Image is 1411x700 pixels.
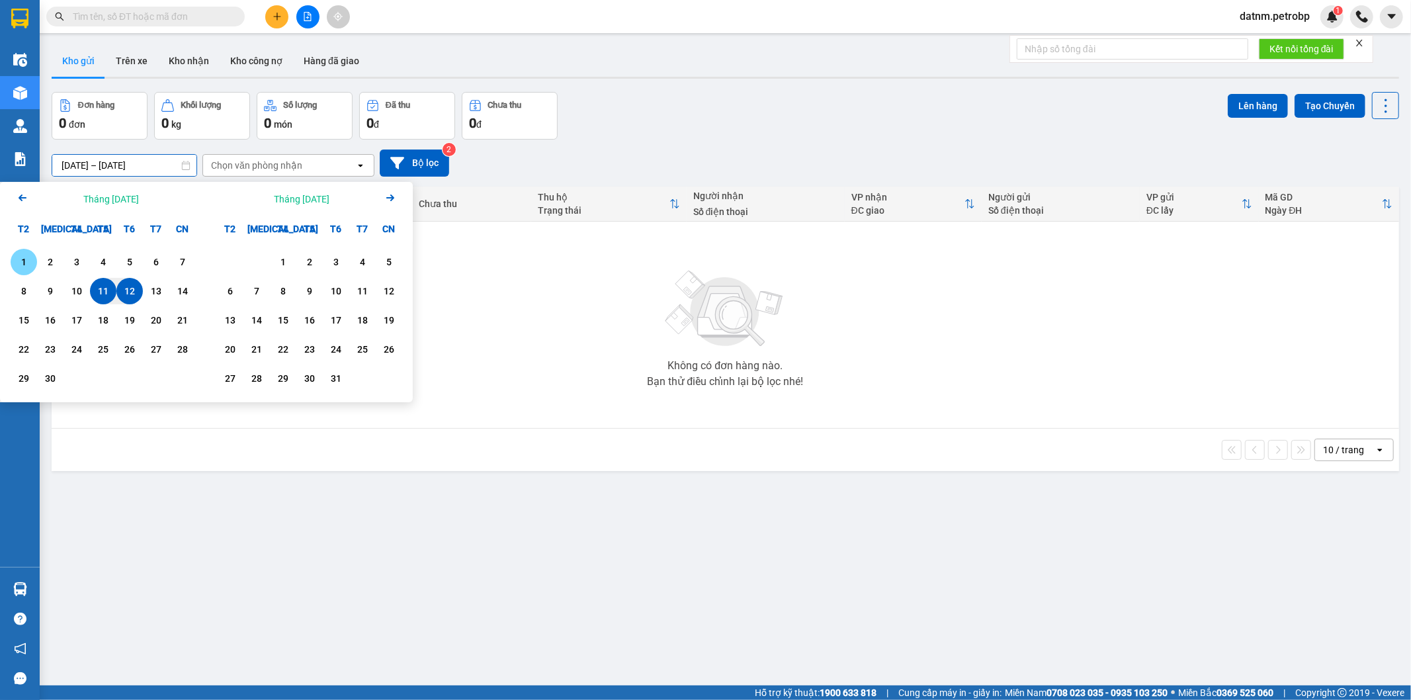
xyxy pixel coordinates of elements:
span: món [274,119,292,130]
span: đ [374,119,379,130]
div: 3 [67,254,86,270]
svg: open [1375,445,1385,455]
div: Selected end date. Thứ Sáu, tháng 09 12 2025. It's available. [116,278,143,304]
div: 29 [274,371,292,386]
div: Trạng thái [538,205,669,216]
div: 27 [221,371,239,386]
div: T5 [296,216,323,242]
div: 18 [94,312,112,328]
button: Kho gửi [52,45,105,77]
div: Choose Chủ Nhật, tháng 09 21 2025. It's available. [169,307,196,333]
div: 23 [300,341,319,357]
span: Miền Bắc [1178,685,1273,700]
button: Previous month. [15,190,30,208]
div: VP gửi [1146,192,1242,202]
div: Choose Chủ Nhật, tháng 10 12 2025. It's available. [376,278,402,304]
div: Choose Thứ Ba, tháng 09 2 2025. It's available. [37,249,64,275]
div: Choose Thứ Bảy, tháng 09 6 2025. It's available. [143,249,169,275]
div: Choose Thứ Bảy, tháng 10 25 2025. It's available. [349,336,376,363]
div: Choose Thứ Hai, tháng 10 27 2025. It's available. [217,365,243,392]
span: đơn [69,119,85,130]
div: Người gửi [988,192,1133,202]
div: 17 [67,312,86,328]
div: 29 [15,371,33,386]
span: datnm.petrobp [1229,8,1320,24]
span: close [1355,38,1364,48]
div: 2 [41,254,60,270]
div: Choose Thứ Tư, tháng 10 15 2025. It's available. [270,307,296,333]
div: VP nhận [851,192,964,202]
div: 11 [353,283,372,299]
span: message [14,672,26,685]
img: warehouse-icon [13,582,27,596]
button: Bộ lọc [380,150,449,177]
div: 6 [221,283,239,299]
div: Số điện thoại [693,206,838,217]
div: 21 [247,341,266,357]
div: Choose Thứ Bảy, tháng 10 18 2025. It's available. [349,307,376,333]
div: 22 [15,341,33,357]
div: 24 [327,341,345,357]
img: icon-new-feature [1326,11,1338,22]
img: svg+xml;base64,PHN2ZyBjbGFzcz0ibGlzdC1wbHVnX19zdmciIHhtbG5zPSJodHRwOi8vd3d3LnczLm9yZy8yMDAwL3N2Zy... [659,263,791,355]
span: caret-down [1386,11,1398,22]
div: Choose Thứ Tư, tháng 10 29 2025. It's available. [270,365,296,392]
div: 14 [247,312,266,328]
div: Choose Thứ Ba, tháng 10 28 2025. It's available. [243,365,270,392]
div: 5 [120,254,139,270]
svg: open [355,160,366,171]
span: đ [476,119,482,130]
div: Bạn thử điều chỉnh lại bộ lọc nhé! [647,376,803,387]
div: 4 [353,254,372,270]
div: 6 [147,254,165,270]
div: 14 [173,283,192,299]
div: Choose Thứ Bảy, tháng 10 11 2025. It's available. [349,278,376,304]
div: T7 [349,216,376,242]
div: Chưa thu [488,101,522,110]
div: Thu hộ [538,192,669,202]
div: Người nhận [693,191,838,201]
div: T2 [11,216,37,242]
div: Choose Thứ Tư, tháng 09 10 2025. It's available. [64,278,90,304]
div: Choose Thứ Năm, tháng 09 4 2025. It's available. [90,249,116,275]
sup: 1 [1334,6,1343,15]
span: 0 [161,115,169,131]
img: phone-icon [1356,11,1368,22]
div: 10 [327,283,345,299]
div: Selected start date. Thứ Năm, tháng 09 11 2025. It's available. [90,278,116,304]
div: 15 [274,312,292,328]
div: Choose Thứ Năm, tháng 09 18 2025. It's available. [90,307,116,333]
div: Khối lượng [181,101,221,110]
div: Chọn văn phòng nhận [211,159,302,172]
div: Choose Thứ Tư, tháng 10 1 2025. It's available. [270,249,296,275]
div: Ngày ĐH [1265,205,1382,216]
div: Đơn hàng [78,101,114,110]
div: Choose Chủ Nhật, tháng 10 19 2025. It's available. [376,307,402,333]
span: Kết nối tổng đài [1269,42,1334,56]
img: warehouse-icon [13,119,27,133]
div: Choose Thứ Sáu, tháng 10 10 2025. It's available. [323,278,349,304]
div: 1 [274,254,292,270]
div: Choose Thứ Tư, tháng 09 3 2025. It's available. [64,249,90,275]
button: Khối lượng0kg [154,92,250,140]
div: Không có đơn hàng nào. [667,361,783,371]
div: 28 [173,341,192,357]
div: Choose Thứ Năm, tháng 10 16 2025. It's available. [296,307,323,333]
div: Choose Thứ Ba, tháng 10 14 2025. It's available. [243,307,270,333]
span: 0 [366,115,374,131]
div: Choose Thứ Bảy, tháng 09 20 2025. It's available. [143,307,169,333]
button: Đã thu0đ [359,92,455,140]
img: solution-icon [13,152,27,166]
div: 27 [147,341,165,357]
div: Choose Thứ Ba, tháng 10 7 2025. It's available. [243,278,270,304]
div: Tháng [DATE] [274,193,329,206]
div: Choose Thứ Hai, tháng 10 6 2025. It's available. [217,278,243,304]
button: Kho công nợ [220,45,293,77]
div: 9 [41,283,60,299]
span: | [886,685,888,700]
div: Choose Thứ Tư, tháng 10 8 2025. It's available. [270,278,296,304]
div: Số lượng [283,101,317,110]
div: 24 [67,341,86,357]
div: 13 [221,312,239,328]
button: Hàng đã giao [293,45,370,77]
